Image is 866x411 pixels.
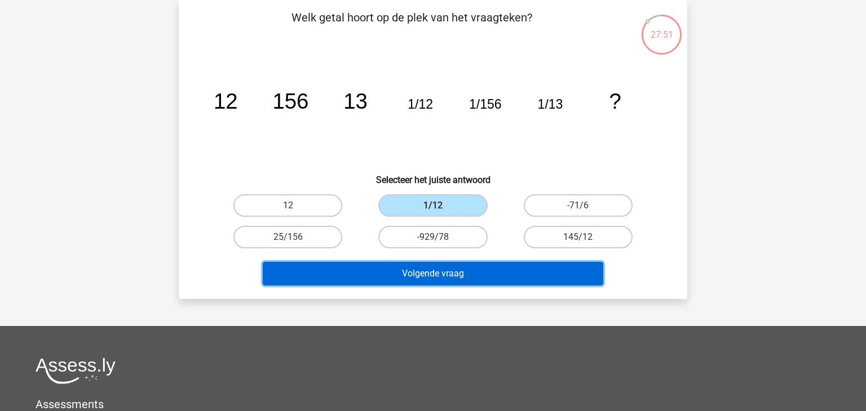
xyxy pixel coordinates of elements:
[272,89,308,113] tspan: 156
[378,226,487,248] label: -929/78
[36,358,116,384] img: Assessly logo
[609,89,621,113] tspan: ?
[538,97,563,111] tspan: 1/13
[524,194,633,217] label: -71/6
[36,397,830,411] h5: Assessments
[233,194,342,217] label: 12
[214,89,238,113] tspan: 12
[263,262,604,285] button: Volgende vraag
[197,9,627,43] p: Welk getal hoort op de plek van het vraagteken?
[233,226,342,248] label: 25/156
[378,194,487,217] label: 1/12
[469,97,502,111] tspan: 1/156
[524,226,633,248] label: 145/12
[408,97,433,111] tspan: 1/12
[640,14,683,42] div: 27:51
[197,166,669,185] h6: Selecteer het juiste antwoord
[343,89,368,113] tspan: 13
